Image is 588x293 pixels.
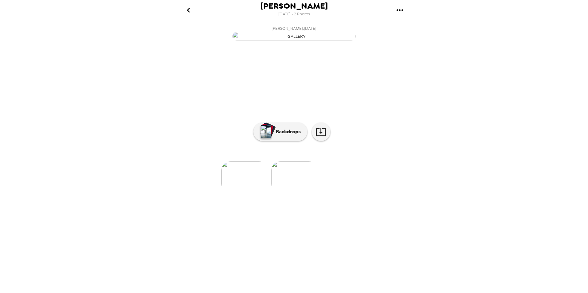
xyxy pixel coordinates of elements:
[221,161,268,193] img: gallery
[260,2,328,10] span: [PERSON_NAME]
[278,10,310,18] span: [DATE] • 2 Photos
[232,32,356,41] img: gallery
[271,161,318,193] img: gallery
[171,23,417,43] button: [PERSON_NAME],[DATE]
[272,25,316,32] span: [PERSON_NAME] , [DATE]
[273,128,301,135] p: Backdrops
[253,123,307,141] button: Backdrops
